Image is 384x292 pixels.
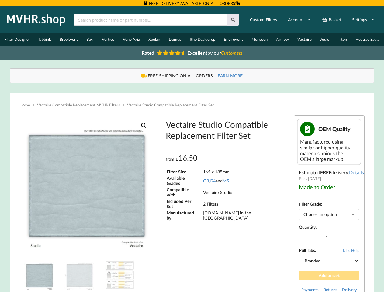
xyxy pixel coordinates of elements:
[37,103,120,107] a: Vectaire Compatible Replacement MVHR Filters
[342,287,357,292] a: Delivery
[318,126,351,132] span: OEM Quality
[300,139,358,162] div: Manufactured using similar or higher quality materials, minus the OEM's large markup.
[82,33,98,46] a: Baxi
[166,157,174,162] span: from
[299,184,360,190] div: Made to Order
[318,14,345,25] a: Basket
[203,178,209,183] a: G3
[55,33,82,46] a: Brookvent
[221,50,242,56] i: Customers
[138,120,149,131] a: View full-screen image gallery
[166,169,202,175] td: Filter Size
[351,33,383,46] a: Heatrae Sadia
[144,33,164,46] a: Xpelair
[166,187,202,198] td: Compatible with
[24,260,55,290] img: Vectaire Studio Compatible MVHR Filter Replacement Set from MVHR.shop
[203,169,279,175] td: 165 x 188mm
[299,232,360,243] input: Product quantity
[272,33,293,46] a: Airflow
[166,210,202,221] td: Manufactured by
[348,14,378,25] a: Settings
[223,178,229,183] a: M5
[16,73,368,79] div: FREE SHIPPING ON ALL ORDERS -
[137,48,247,58] a: Rated Excellentby ourCustomers
[349,169,364,175] a: Details
[4,12,68,27] img: mvhr.shop.png
[176,157,178,162] span: £
[299,248,316,253] b: Pull Tabs:
[166,198,202,209] td: Included Per Set
[334,33,351,46] a: Titon
[293,33,316,46] a: Vectaire
[185,33,220,46] a: Itho Daalderop
[323,287,337,292] a: Returns
[203,198,279,209] td: 2 Filters
[187,50,207,56] b: Excellent
[19,115,154,250] img: Vectaire Studio Compatible MVHR Filter Replacement Set from MVHR.shop
[246,14,281,25] a: Custom Filters
[284,14,315,25] a: Account
[98,33,119,46] a: Vortice
[164,33,185,46] a: Domus
[301,287,319,292] a: Payments
[210,178,216,183] a: G4
[316,33,334,46] a: Joule
[187,50,242,56] span: by our
[64,260,95,290] img: Dimensions and Filter Grade of the Vectaire Studio Compatible MVHR Filter Replacement Set from MV...
[342,248,359,253] span: Tabs Help
[142,50,154,56] span: Rated
[166,175,202,186] td: Available Grades
[299,201,321,207] label: Filter Grade
[127,103,214,107] span: Vectaire Studio Compatible Replacement Filter Set
[34,33,55,46] a: Ubbink
[220,33,247,46] a: Envirovent
[299,271,360,280] button: Add to cart
[203,210,279,221] td: [DOMAIN_NAME] in the [GEOGRAPHIC_DATA]
[299,176,321,181] span: Excl. [DATE]
[166,119,280,141] h1: Vectaire Studio Compatible Replacement Filter Set
[216,73,243,78] a: LEARN MORE
[247,33,272,46] a: Monsoon
[203,187,279,198] td: Vectaire Studio
[320,169,331,175] b: FREE
[203,175,279,186] td: , and
[74,14,227,26] input: Search product name or part number...
[105,260,135,290] img: A Table showing a comparison between G3, G4 and M5 for MVHR Filters and their efficiency at captu...
[176,153,197,162] bdi: 16.50
[19,103,30,107] a: Home
[119,33,144,46] a: Vent-Axia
